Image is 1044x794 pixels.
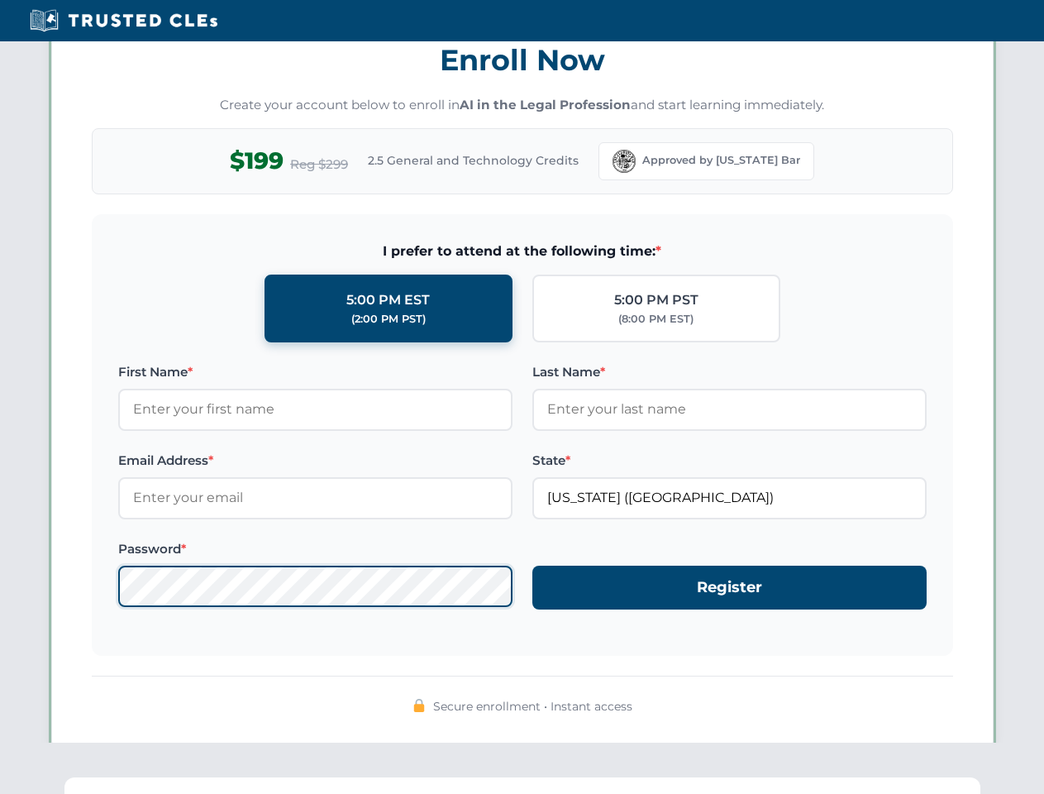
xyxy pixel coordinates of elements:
[433,697,632,715] span: Secure enrollment • Instant access
[118,451,512,471] label: Email Address
[532,451,927,471] label: State
[618,311,694,328] div: (8:00 PM EST)
[118,477,512,519] input: Enter your email
[368,151,579,170] span: 2.5 General and Technology Credits
[230,142,284,179] span: $199
[532,477,927,519] input: Florida (FL)
[118,362,512,382] label: First Name
[613,150,636,173] img: Florida Bar
[412,699,426,712] img: 🔒
[532,389,927,430] input: Enter your last name
[346,289,430,311] div: 5:00 PM EST
[118,241,927,262] span: I prefer to attend at the following time:
[25,8,222,33] img: Trusted CLEs
[532,362,927,382] label: Last Name
[118,389,512,430] input: Enter your first name
[460,97,631,112] strong: AI in the Legal Profession
[614,289,698,311] div: 5:00 PM PST
[290,155,348,175] span: Reg $299
[351,311,426,328] div: (2:00 PM PST)
[642,152,800,169] span: Approved by [US_STATE] Bar
[92,34,953,86] h3: Enroll Now
[118,539,512,559] label: Password
[92,96,953,115] p: Create your account below to enroll in and start learning immediately.
[532,566,927,610] button: Register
